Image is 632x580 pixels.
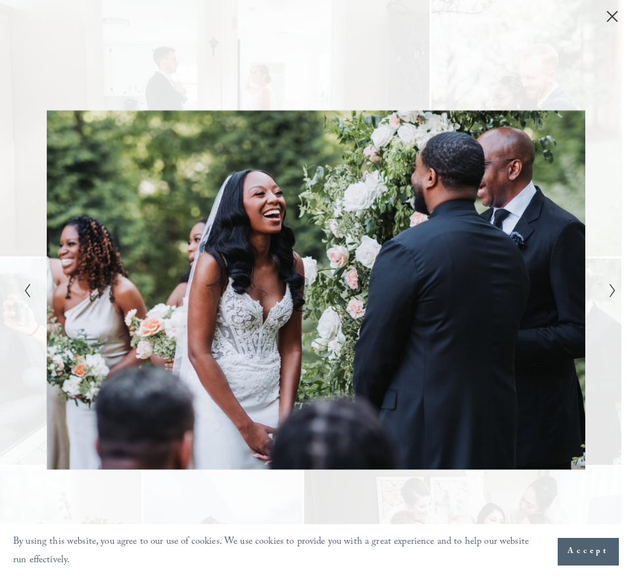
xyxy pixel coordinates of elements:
[19,282,28,298] button: Previous Slide
[13,533,545,571] p: By using this website, you agree to our use of cookies. We use cookies to provide you with a grea...
[568,545,609,558] span: Accept
[604,282,613,298] button: Next Slide
[602,9,623,24] button: Close
[558,538,619,566] button: Accept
